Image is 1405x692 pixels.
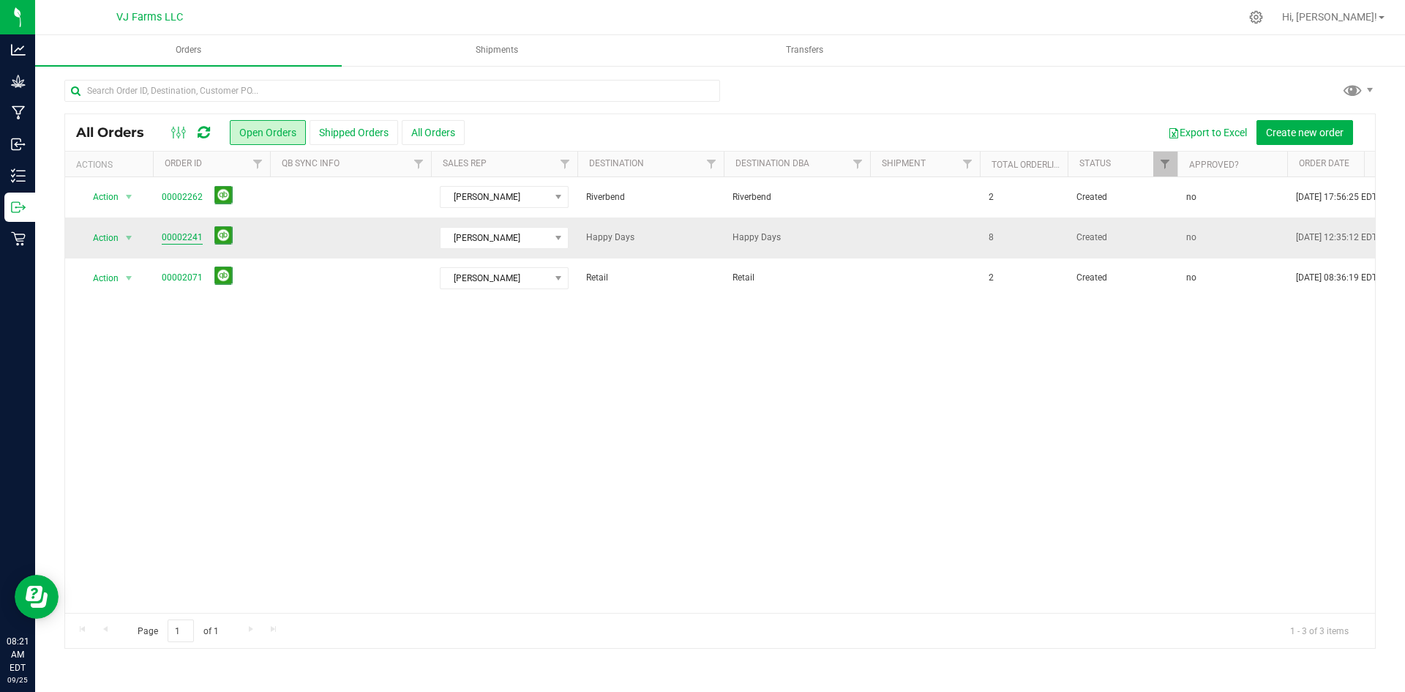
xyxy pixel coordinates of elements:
[76,124,159,141] span: All Orders
[1256,120,1353,145] button: Create new order
[246,152,270,176] a: Filter
[846,152,870,176] a: Filter
[733,231,861,245] span: Happy Days
[80,187,119,207] span: Action
[441,228,550,248] span: [PERSON_NAME]
[1076,190,1169,204] span: Created
[120,187,138,207] span: select
[7,635,29,674] p: 08:21 AM EDT
[162,271,203,285] a: 00002071
[15,575,59,619] iframe: Resource center
[989,271,994,285] span: 2
[586,190,715,204] span: Riverbend
[1247,10,1265,24] div: Manage settings
[11,137,26,152] inline-svg: Inbound
[1296,271,1377,285] span: [DATE] 08:36:19 EDT
[441,268,550,289] span: [PERSON_NAME]
[456,44,538,56] span: Shipments
[1153,152,1177,176] a: Filter
[1189,160,1239,170] a: Approved?
[956,152,980,176] a: Filter
[1076,271,1169,285] span: Created
[1296,190,1377,204] span: [DATE] 17:56:25 EDT
[992,160,1071,170] a: Total Orderlines
[733,271,861,285] span: Retail
[1079,158,1111,168] a: Status
[11,74,26,89] inline-svg: Grow
[553,152,577,176] a: Filter
[80,228,119,248] span: Action
[882,158,926,168] a: Shipment
[64,80,720,102] input: Search Order ID, Destination, Customer PO...
[407,152,431,176] a: Filter
[11,105,26,120] inline-svg: Manufacturing
[7,674,29,685] p: 09/25
[989,231,994,245] span: 8
[11,168,26,183] inline-svg: Inventory
[402,120,465,145] button: All Orders
[162,190,203,204] a: 00002262
[282,158,340,168] a: QB Sync Info
[700,152,724,176] a: Filter
[343,35,650,66] a: Shipments
[1278,620,1360,641] span: 1 - 3 of 3 items
[1076,231,1169,245] span: Created
[651,35,958,66] a: Transfers
[586,271,715,285] span: Retail
[230,120,306,145] button: Open Orders
[1186,231,1196,245] span: no
[1296,231,1377,245] span: [DATE] 12:35:12 EDT
[11,231,26,246] inline-svg: Retail
[1266,127,1344,138] span: Create new order
[733,190,861,204] span: Riverbend
[165,158,202,168] a: Order ID
[1158,120,1256,145] button: Export to Excel
[162,231,203,245] a: 00002241
[116,11,183,23] span: VJ Farms LLC
[80,268,119,289] span: Action
[120,268,138,289] span: select
[168,620,194,642] input: 1
[11,200,26,215] inline-svg: Outbound
[443,158,487,168] a: Sales Rep
[35,35,342,66] a: Orders
[11,42,26,57] inline-svg: Analytics
[120,228,138,248] span: select
[125,620,231,642] span: Page of 1
[1186,190,1196,204] span: no
[1299,158,1349,168] a: Order Date
[766,44,843,56] span: Transfers
[586,231,715,245] span: Happy Days
[1282,11,1377,23] span: Hi, [PERSON_NAME]!
[76,160,147,170] div: Actions
[735,158,809,168] a: Destination DBA
[989,190,994,204] span: 2
[1186,271,1196,285] span: no
[156,44,221,56] span: Orders
[310,120,398,145] button: Shipped Orders
[441,187,550,207] span: [PERSON_NAME]
[589,158,644,168] a: Destination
